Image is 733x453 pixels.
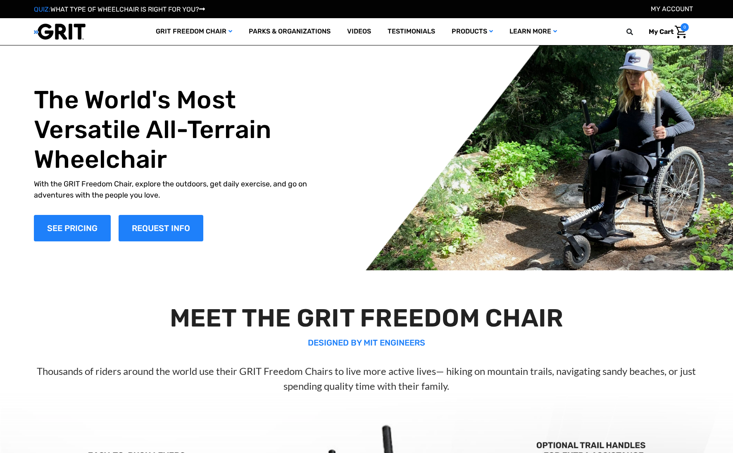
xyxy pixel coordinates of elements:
[18,336,714,349] p: DESIGNED BY MIT ENGINEERS
[18,364,714,393] p: Thousands of riders around the world use their GRIT Freedom Chairs to live more active lives— hik...
[34,23,86,40] img: GRIT All-Terrain Wheelchair and Mobility Equipment
[379,18,443,45] a: Testimonials
[18,303,714,333] h2: MEET THE GRIT FREEDOM CHAIR
[148,18,240,45] a: GRIT Freedom Chair
[240,18,339,45] a: Parks & Organizations
[675,26,687,38] img: Cart
[681,23,689,31] span: 0
[34,5,205,13] a: QUIZ:WHAT TYPE OF WHEELCHAIR IS RIGHT FOR YOU?
[339,18,379,45] a: Videos
[34,5,50,13] span: QUIZ:
[119,215,203,241] a: Slide number 1, Request Information
[34,179,326,201] p: With the GRIT Freedom Chair, explore the outdoors, get daily exercise, and go on adventures with ...
[649,28,674,36] span: My Cart
[34,85,326,174] h1: The World's Most Versatile All-Terrain Wheelchair
[501,18,565,45] a: Learn More
[34,215,111,241] a: Shop Now
[651,5,693,13] a: Account
[630,23,643,41] input: Search
[643,23,689,41] a: Cart with 0 items
[443,18,501,45] a: Products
